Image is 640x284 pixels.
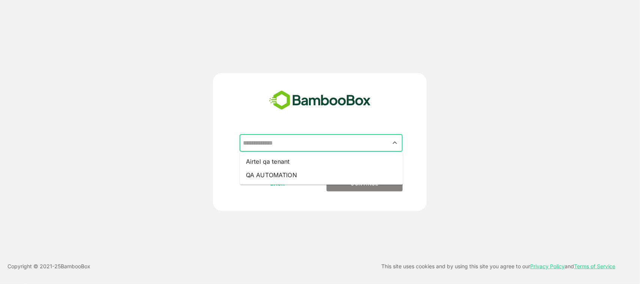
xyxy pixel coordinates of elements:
button: Close [390,138,400,148]
li: QA AUTOMATION [240,168,403,182]
a: Privacy Policy [531,263,565,269]
p: This site uses cookies and by using this site you agree to our and [382,262,616,271]
p: Copyright © 2021- 25 BambooBox [7,262,90,271]
a: Terms of Service [574,263,616,269]
img: bamboobox [265,88,375,113]
li: Airtel qa tenant [240,155,403,168]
